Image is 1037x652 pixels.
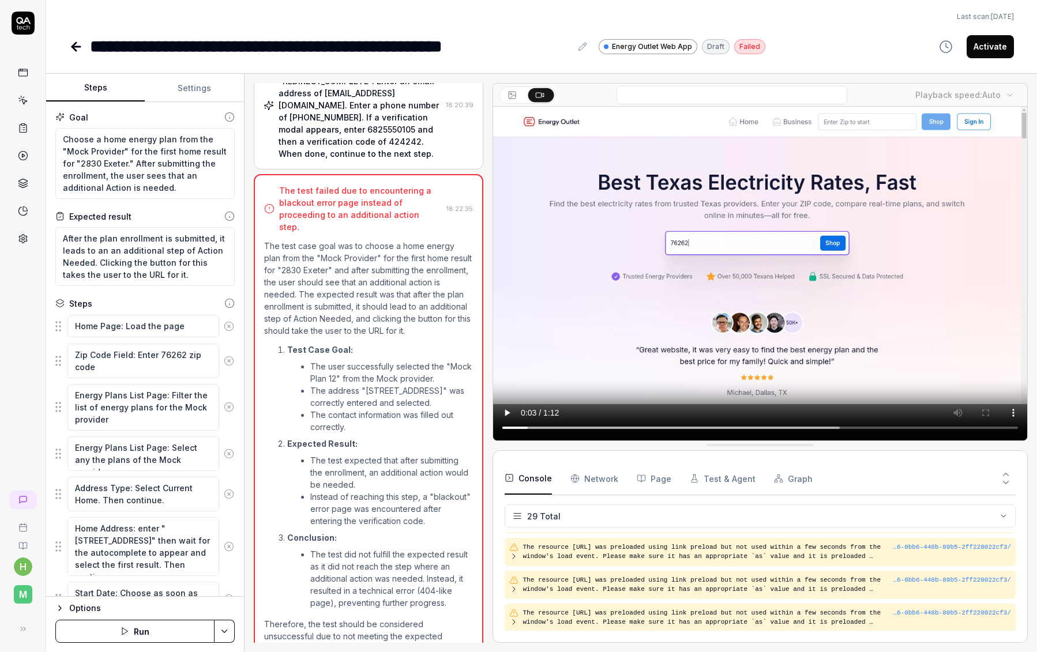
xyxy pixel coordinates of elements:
[69,111,88,123] div: Goal
[55,343,235,379] div: Suggestions
[446,101,474,109] time: 18:20:39
[310,385,473,409] li: The address "[STREET_ADDRESS]" was correctly entered and selected.
[734,39,765,54] div: Failed
[287,345,353,355] strong: Test Case Goal:
[5,514,41,532] a: Book a call with us
[69,297,92,310] div: Steps
[957,12,1014,22] span: Last scan:
[523,608,893,627] pre: The resource [URL] was preloaded using link preload but not used within a few seconds from the wi...
[14,585,32,604] span: M
[219,315,239,338] button: Remove step
[893,542,1011,552] button: …6-0bb6-448b-89b5-2ff228022cf3/
[219,395,239,419] button: Remove step
[915,89,1001,101] div: Playback speed:
[55,517,235,576] div: Suggestions
[310,409,473,433] li: The contact information was filled out correctly.
[279,184,442,233] div: The test failed due to encountering a blackout error page instead of proceeding to an additional ...
[219,349,239,372] button: Remove step
[957,12,1014,22] button: Last scan:[DATE]
[55,476,235,512] div: Suggestions
[774,462,813,495] button: Graph
[637,462,671,495] button: Page
[69,601,235,615] div: Options
[46,74,145,102] button: Steps
[505,462,552,495] button: Console
[570,462,618,495] button: Network
[5,576,41,606] button: M
[219,535,239,558] button: Remove step
[69,210,131,223] div: Expected result
[55,620,215,643] button: Run
[219,587,239,610] button: Remove step
[893,575,1011,585] button: …6-0bb6-448b-89b5-2ff228022cf3/
[932,35,960,58] button: View version history
[264,240,473,337] p: The test case goal was to choose a home energy plan from the "Mock Provider" for the first home r...
[893,608,1011,618] button: …6-0bb6-448b-89b5-2ff228022cf3/
[219,483,239,506] button: Remove step
[523,542,893,561] pre: The resource [URL] was preloaded using link preload but not used within a few seconds from the wi...
[702,39,730,54] div: Draft
[523,575,893,594] pre: The resource [URL] was preloaded using link preload but not used within a few seconds from the wi...
[690,462,756,495] button: Test & Agent
[279,51,441,160] div: Contact Information: Enter the first name of "Make" and last name of "REDIRECT_COMPLETE". Enter a...
[612,42,692,52] span: Energy Outlet Web App
[219,442,239,465] button: Remove step
[5,532,41,551] a: Documentation
[310,548,473,609] li: The test did not fulfill the expected result as it did not reach the step where an additional act...
[55,383,235,431] div: Suggestions
[55,601,235,615] button: Options
[14,557,32,576] button: h
[967,35,1014,58] button: Activate
[9,491,37,509] a: New conversation
[55,314,235,338] div: Suggestions
[55,436,235,472] div: Suggestions
[991,12,1014,21] time: [DATE]
[287,439,358,449] strong: Expected Result:
[145,74,243,102] button: Settings
[446,205,473,213] time: 18:22:35
[287,533,337,542] strong: Conclusion:
[310,491,473,527] li: Instead of reaching this step, a "blackout" error page was encountered after entering the verific...
[310,360,473,385] li: The user successfully selected the "Mock Plan 12" from the Mock provider.
[599,39,697,54] a: Energy Outlet Web App
[55,581,235,617] div: Suggestions
[310,454,473,491] li: The test expected that after submitting the enrollment, an additional action would be needed.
